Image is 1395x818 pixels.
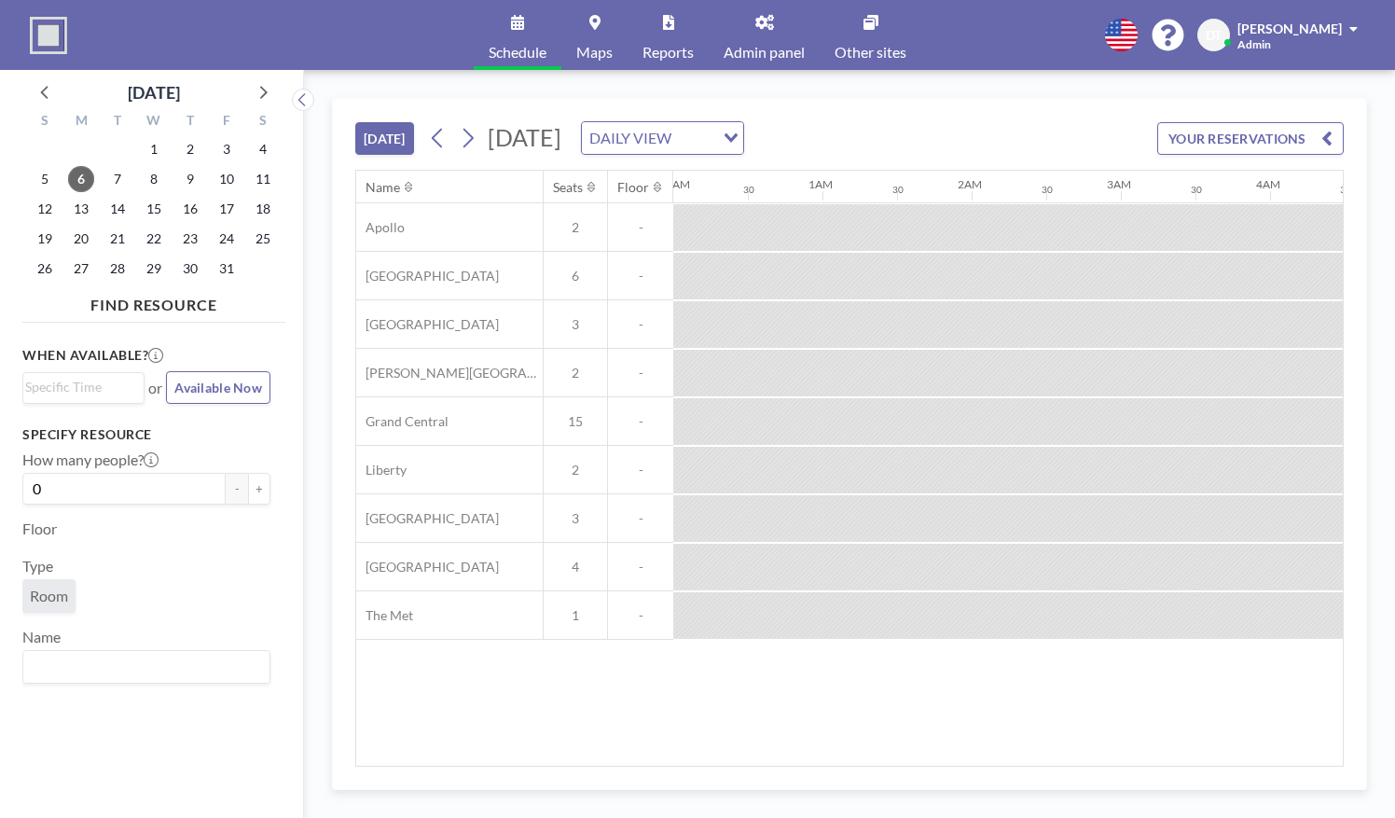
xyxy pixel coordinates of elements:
span: Friday, October 24, 2025 [214,226,240,252]
img: organization-logo [30,17,67,54]
span: - [608,316,673,333]
span: Wednesday, October 1, 2025 [141,136,167,162]
span: - [608,268,673,284]
div: Search for option [23,373,144,401]
button: - [226,473,248,505]
div: Seats [553,179,583,196]
label: Floor [22,520,57,538]
div: T [100,110,136,134]
span: Sunday, October 19, 2025 [32,226,58,252]
span: [GEOGRAPHIC_DATA] [356,268,499,284]
span: Apollo [356,219,405,236]
input: Search for option [25,655,259,679]
span: Other sites [835,45,906,60]
span: Liberty [356,462,407,478]
span: 1 [544,607,607,624]
div: 30 [1340,184,1351,196]
span: Sunday, October 5, 2025 [32,166,58,192]
span: Room [30,587,68,604]
div: S [27,110,63,134]
span: Friday, October 10, 2025 [214,166,240,192]
label: How many people? [22,451,159,469]
div: 1AM [808,177,833,191]
span: Wednesday, October 8, 2025 [141,166,167,192]
span: - [608,510,673,527]
div: 2AM [958,177,982,191]
span: [GEOGRAPHIC_DATA] [356,510,499,527]
span: Thursday, October 2, 2025 [177,136,203,162]
span: Admin panel [724,45,805,60]
span: 2 [544,462,607,478]
span: Thursday, October 9, 2025 [177,166,203,192]
div: 30 [892,184,904,196]
input: Search for option [25,377,133,397]
span: 2 [544,219,607,236]
span: - [608,365,673,381]
span: Monday, October 6, 2025 [68,166,94,192]
span: - [608,559,673,575]
span: [PERSON_NAME][GEOGRAPHIC_DATA] [356,365,543,381]
label: Type [22,557,53,575]
span: Saturday, October 25, 2025 [250,226,276,252]
span: - [608,413,673,430]
span: Saturday, October 18, 2025 [250,196,276,222]
span: Reports [642,45,694,60]
span: Thursday, October 23, 2025 [177,226,203,252]
div: T [172,110,208,134]
span: Friday, October 31, 2025 [214,256,240,282]
span: [DATE] [488,123,561,151]
div: Name [366,179,400,196]
span: 4 [544,559,607,575]
span: Monday, October 13, 2025 [68,196,94,222]
span: 3 [544,510,607,527]
h4: FIND RESOURCE [22,288,285,314]
div: 30 [1042,184,1053,196]
span: Monday, October 27, 2025 [68,256,94,282]
span: DAILY VIEW [586,126,675,150]
label: Name [22,628,61,646]
span: Sunday, October 26, 2025 [32,256,58,282]
span: 3 [544,316,607,333]
button: + [248,473,270,505]
span: [GEOGRAPHIC_DATA] [356,559,499,575]
span: Tuesday, October 7, 2025 [104,166,131,192]
input: Search for option [677,126,712,150]
span: - [608,462,673,478]
div: 4AM [1256,177,1280,191]
div: 12AM [659,177,690,191]
span: Saturday, October 11, 2025 [250,166,276,192]
span: Sunday, October 12, 2025 [32,196,58,222]
span: - [608,219,673,236]
span: or [148,379,162,397]
button: YOUR RESERVATIONS [1157,122,1344,155]
span: 15 [544,413,607,430]
span: Tuesday, October 14, 2025 [104,196,131,222]
button: Available Now [166,371,270,404]
div: 3AM [1107,177,1131,191]
div: 30 [743,184,754,196]
span: Maps [576,45,613,60]
span: The Met [356,607,413,624]
span: Monday, October 20, 2025 [68,226,94,252]
button: [DATE] [355,122,414,155]
span: 2 [544,365,607,381]
span: Tuesday, October 21, 2025 [104,226,131,252]
div: W [136,110,173,134]
span: Thursday, October 16, 2025 [177,196,203,222]
span: Saturday, October 4, 2025 [250,136,276,162]
span: Grand Central [356,413,449,430]
span: Tuesday, October 28, 2025 [104,256,131,282]
div: F [208,110,244,134]
span: Schedule [489,45,546,60]
div: Search for option [582,122,743,154]
span: Wednesday, October 29, 2025 [141,256,167,282]
span: Wednesday, October 22, 2025 [141,226,167,252]
span: Wednesday, October 15, 2025 [141,196,167,222]
div: M [63,110,100,134]
span: Friday, October 17, 2025 [214,196,240,222]
div: 30 [1191,184,1202,196]
span: [PERSON_NAME] [1237,21,1342,36]
span: Available Now [174,380,262,395]
h3: Specify resource [22,426,270,443]
span: Friday, October 3, 2025 [214,136,240,162]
